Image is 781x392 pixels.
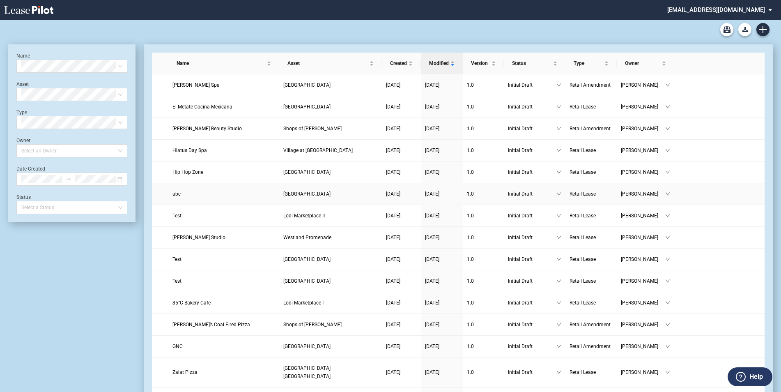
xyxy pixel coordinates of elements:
span: Retail Lease [570,278,596,284]
label: Help [749,371,763,382]
a: 1.0 [467,168,500,176]
a: [DATE] [386,321,417,329]
a: [DATE] [425,255,459,263]
span: Asset [287,59,368,67]
span: Westgate Shopping Center [283,82,331,88]
span: [DATE] [386,148,400,153]
span: [DATE] [425,322,439,327]
a: [GEOGRAPHIC_DATA] [283,342,378,350]
span: 1 . 0 [467,148,474,153]
span: 1 . 0 [467,191,474,197]
span: [DATE] [386,322,400,327]
span: [DATE] [425,191,439,197]
span: [DATE] [425,82,439,88]
span: 1 . 0 [467,256,474,262]
span: [DATE] [386,300,400,306]
button: Download Blank Form [738,23,751,36]
span: 1 . 0 [467,322,474,327]
a: Retail Lease [570,277,613,285]
span: 1 . 0 [467,300,474,306]
span: Village at Stone Oak [283,148,353,153]
span: Retail Lease [570,369,596,375]
a: 1.0 [467,368,500,376]
span: Initial Draft [508,233,556,242]
span: Type [574,59,603,67]
span: [DATE] [425,126,439,131]
span: Huntington Square Plaza [283,278,331,284]
a: [DATE] [425,233,459,242]
span: Hip Hop Zone [172,169,203,175]
span: down [665,191,670,196]
a: 85°C Bakery Cafe [172,299,275,307]
a: [DATE] [386,190,417,198]
a: Lodi Marketplace I [283,299,378,307]
span: [DATE] [425,104,439,110]
span: down [556,370,561,375]
a: [DATE] [386,255,417,263]
span: down [556,148,561,153]
span: [DATE] [425,213,439,219]
span: down [556,257,561,262]
a: Create new document [756,23,770,36]
span: Hiatus Day Spa [172,148,207,153]
a: [DATE] [425,342,459,350]
th: Owner [617,53,674,74]
th: Asset [279,53,382,74]
span: [PERSON_NAME] [621,299,665,307]
span: [DATE] [425,369,439,375]
span: 1 . 0 [467,213,474,219]
a: [GEOGRAPHIC_DATA] [283,168,378,176]
span: [PERSON_NAME] [621,103,665,111]
th: Version [463,53,504,74]
a: [DATE] [425,277,459,285]
a: Retail Amendment [570,125,613,133]
a: Retail Lease [570,255,613,263]
a: Test [172,212,275,220]
span: Retail Lease [570,300,596,306]
a: [DATE] [386,342,417,350]
label: Name [16,53,30,59]
a: Shops of [PERSON_NAME] [283,125,378,133]
label: Status [16,194,31,200]
span: down [665,370,670,375]
span: [PERSON_NAME] [621,168,665,176]
span: Shops of Kendall [283,126,342,131]
a: [DATE] [425,212,459,220]
span: down [665,83,670,88]
span: down [665,344,670,349]
span: down [665,235,670,240]
a: [DATE] [386,103,417,111]
span: [PERSON_NAME] [621,277,665,285]
span: 1 . 0 [467,104,474,110]
span: Modified [429,59,449,67]
span: [DATE] [386,344,400,349]
span: [DATE] [386,169,400,175]
span: Lodi Marketplace I [283,300,324,306]
th: Created [382,53,421,74]
span: down [556,126,561,131]
span: Initial Draft [508,255,556,263]
span: Initial Draft [508,125,556,133]
th: Modified [421,53,463,74]
a: Retail Lease [570,212,613,220]
a: Hiatus Day Spa [172,146,275,154]
span: Retail Lease [570,104,596,110]
th: Name [168,53,279,74]
a: Archive [720,23,733,36]
span: down [665,104,670,109]
span: Lodi Marketplace II [283,213,325,219]
span: 1 . 0 [467,278,474,284]
a: [DATE] [425,321,459,329]
a: Zalat Pizza [172,368,275,376]
span: [DATE] [386,104,400,110]
a: [GEOGRAPHIC_DATA] [283,277,378,285]
a: 1.0 [467,146,500,154]
span: Vivian Nail Spa [172,82,220,88]
span: [DATE] [425,169,439,175]
span: down [556,235,561,240]
span: [DATE] [386,191,400,197]
span: Retail Lease [570,213,596,219]
a: [PERSON_NAME] Beauty Studio [172,125,275,133]
span: Westland Promenade [283,235,331,240]
span: Initial Draft [508,168,556,176]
